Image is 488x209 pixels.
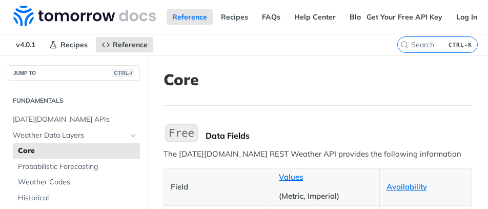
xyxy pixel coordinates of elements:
[215,9,254,25] a: Recipes
[18,162,137,172] span: Probabilistic Forecasting
[10,37,41,52] span: v4.0.1
[113,40,148,49] span: Reference
[18,177,137,187] span: Weather Codes
[279,172,303,182] a: Values
[13,175,140,190] a: Weather Codes
[44,37,93,52] a: Recipes
[279,191,372,202] p: (Metric, Imperial)
[8,96,140,105] h2: Fundamentals
[361,9,448,25] a: Get Your Free API Key
[60,40,88,49] span: Recipes
[387,182,427,192] a: Availability
[400,41,409,49] svg: Search
[129,131,137,140] button: Hide subpages for Weather Data Layers
[18,146,137,156] span: Core
[206,130,472,141] div: Data Fields
[8,65,140,81] button: JUMP TOCTRL-/
[256,9,286,25] a: FAQs
[8,128,140,143] a: Weather Data LayersHide subpages for Weather Data Layers
[18,193,137,203] span: Historical
[13,130,127,141] span: Weather Data Layers
[164,148,472,160] p: The [DATE][DOMAIN_NAME] REST Weather API provides the following information
[451,9,483,25] a: Log In
[13,115,137,125] span: [DATE][DOMAIN_NAME] APIs
[164,70,472,89] h1: Core
[344,9,371,25] a: Blog
[446,40,475,50] kbd: CTRL-K
[13,6,156,26] img: Tomorrow.io Weather API Docs
[8,112,140,127] a: [DATE][DOMAIN_NAME] APIs
[13,159,140,175] a: Probabilistic Forecasting
[289,9,341,25] a: Help Center
[167,9,213,25] a: Reference
[13,143,140,159] a: Core
[13,191,140,206] a: Historical
[171,181,265,193] p: Field
[112,69,134,77] span: CTRL-/
[96,37,153,52] a: Reference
